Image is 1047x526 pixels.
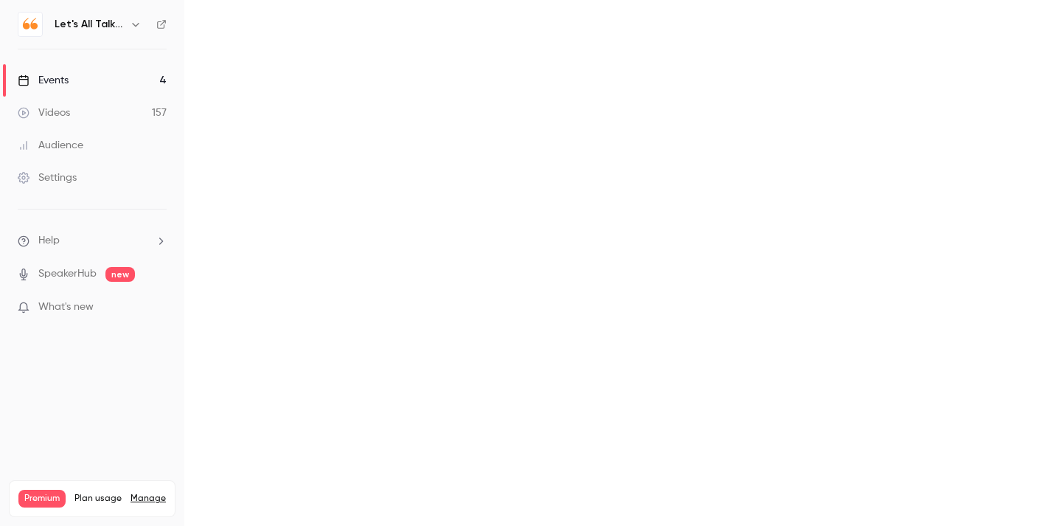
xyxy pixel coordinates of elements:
h6: Let's All Talk Mental Health [55,17,124,32]
a: Manage [131,493,166,505]
li: help-dropdown-opener [18,233,167,249]
a: SpeakerHub [38,266,97,282]
span: Help [38,233,60,249]
div: Events [18,73,69,88]
div: Videos [18,105,70,120]
span: What's new [38,300,94,315]
span: Premium [18,490,66,508]
div: Settings [18,170,77,185]
iframe: Noticeable Trigger [149,301,167,314]
span: new [105,267,135,282]
div: Audience [18,138,83,153]
img: Let's All Talk Mental Health [18,13,42,36]
span: Plan usage [74,493,122,505]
